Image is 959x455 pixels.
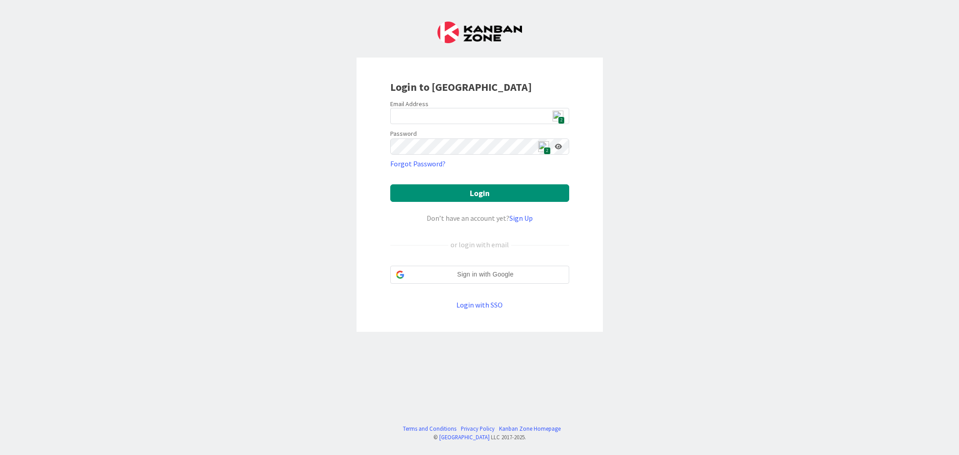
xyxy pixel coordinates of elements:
[390,129,417,138] label: Password
[538,141,549,152] img: npw-badge-icon.svg
[390,266,569,284] div: Sign in with Google
[390,184,569,202] button: Login
[544,147,550,155] span: 2
[390,100,428,108] label: Email Address
[398,433,561,442] div: © LLC 2017- 2025 .
[437,22,522,43] img: Kanban Zone
[390,213,569,223] div: Don’t have an account yet?
[509,214,533,223] a: Sign Up
[448,239,511,250] div: or login with email
[408,270,563,279] span: Sign in with Google
[461,424,495,433] a: Privacy Policy
[553,111,563,121] img: npw-badge-icon.svg
[456,300,503,309] a: Login with SSO
[499,424,561,433] a: Kanban Zone Homepage
[390,80,532,94] b: Login to [GEOGRAPHIC_DATA]
[558,116,565,124] span: 2
[439,433,490,441] a: [GEOGRAPHIC_DATA]
[403,424,456,433] a: Terms and Conditions
[390,158,446,169] a: Forgot Password?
